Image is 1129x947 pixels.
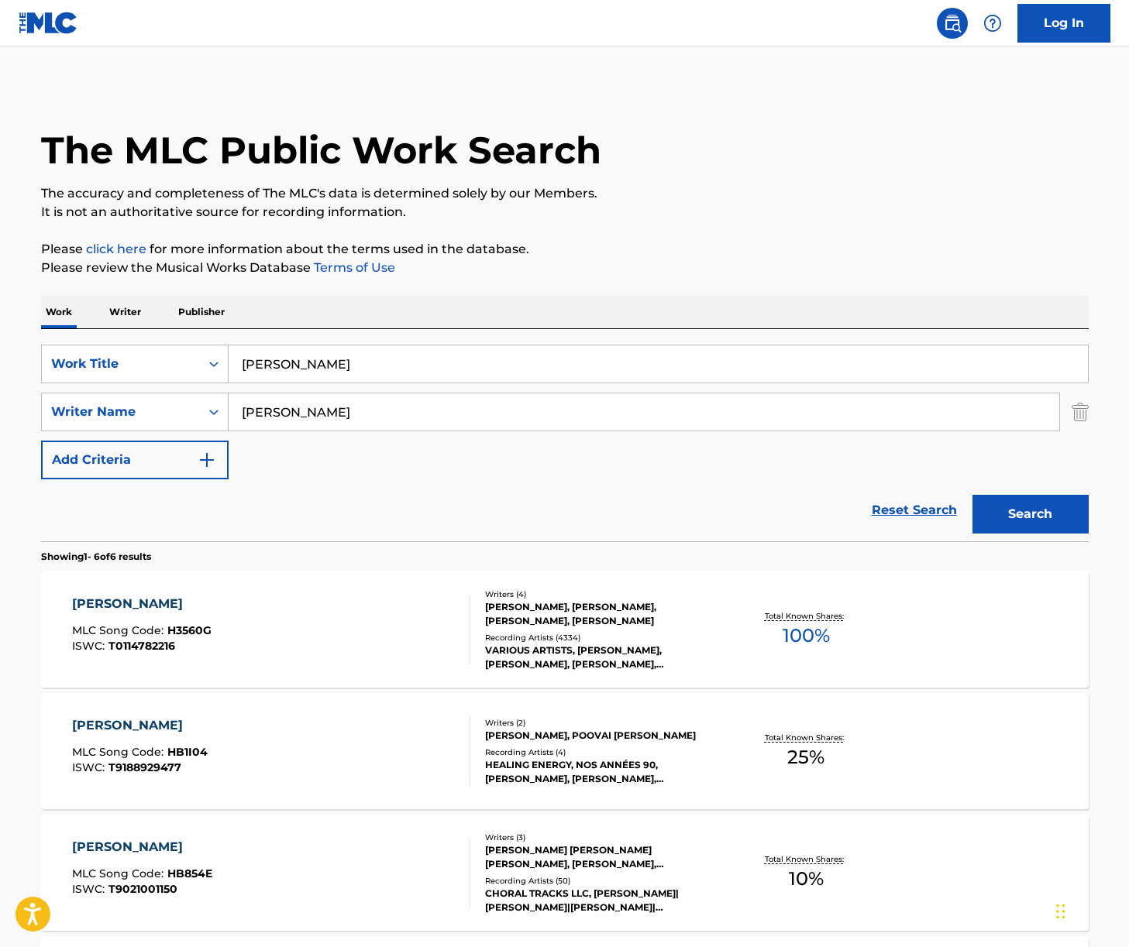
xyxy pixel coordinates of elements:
form: Search Form [41,345,1089,541]
span: T0114782216 [108,639,175,653]
p: Total Known Shares: [765,853,848,865]
span: MLC Song Code : [72,623,167,637]
p: Total Known Shares: [765,732,848,743]
span: 10 % [789,865,824,893]
div: [PERSON_NAME] [72,595,212,613]
a: Reset Search [864,493,965,527]
div: Writers ( 4 ) [485,588,719,600]
div: Work Title [51,355,191,373]
p: Total Known Shares: [765,610,848,622]
p: Showing 1 - 6 of 6 results [41,550,151,564]
div: Recording Artists ( 50 ) [485,875,719,887]
div: HEALING ENERGY, NOS ANNÉES 90, [PERSON_NAME], [PERSON_NAME], [PERSON_NAME] [485,758,719,786]
span: HB854E [167,866,212,880]
div: CHORAL TRACKS LLC, [PERSON_NAME]|[PERSON_NAME]|[PERSON_NAME]|[PERSON_NAME], PIANO COVERS, DISNEY ... [485,887,719,914]
p: Publisher [174,296,229,328]
img: MLC Logo [19,12,78,34]
a: Log In [1017,4,1110,43]
a: [PERSON_NAME]MLC Song Code:HB854EISWC:T9021001150Writers (3)[PERSON_NAME] [PERSON_NAME] [PERSON_N... [41,815,1089,931]
div: [PERSON_NAME], [PERSON_NAME], [PERSON_NAME], [PERSON_NAME] [485,600,719,628]
div: Help [977,8,1008,39]
a: Public Search [937,8,968,39]
span: MLC Song Code : [72,745,167,759]
p: The accuracy and completeness of The MLC's data is determined solely by our Members. [41,184,1089,203]
span: MLC Song Code : [72,866,167,880]
div: VARIOUS ARTISTS, [PERSON_NAME], [PERSON_NAME], [PERSON_NAME], [PERSON_NAME], [PERSON_NAME], [PERS... [485,643,719,671]
p: It is not an authoritative source for recording information. [41,203,1089,221]
div: Drag [1056,888,1065,935]
div: [PERSON_NAME] [72,716,208,735]
span: ISWC : [72,882,108,896]
p: Work [41,296,77,328]
p: Writer [105,296,146,328]
div: Writers ( 3 ) [485,832,719,843]
a: [PERSON_NAME]MLC Song Code:H3560GISWC:T0114782216Writers (4)[PERSON_NAME], [PERSON_NAME], [PERSON... [41,571,1089,688]
img: 9d2ae6d4665cec9f34b9.svg [198,451,216,469]
span: T9188929477 [108,760,181,774]
span: HB1I04 [167,745,208,759]
div: Recording Artists ( 4334 ) [485,632,719,643]
span: 25 % [787,743,824,771]
button: Add Criteria [41,441,229,479]
img: search [943,14,962,33]
p: Please review the Musical Works Database [41,259,1089,277]
img: Delete Criterion [1072,393,1089,431]
a: click here [86,242,146,256]
div: [PERSON_NAME], POOVAI [PERSON_NAME] [485,729,719,743]
div: [PERSON_NAME] [72,838,212,856]
div: Writers ( 2 ) [485,717,719,729]
span: ISWC : [72,760,108,774]
div: Recording Artists ( 4 ) [485,746,719,758]
a: [PERSON_NAME]MLC Song Code:HB1I04ISWC:T9188929477Writers (2)[PERSON_NAME], POOVAI [PERSON_NAME]Re... [41,693,1089,809]
iframe: Chat Widget [1052,873,1129,947]
div: Writer Name [51,403,191,421]
span: T9021001150 [108,882,177,896]
h1: The MLC Public Work Search [41,127,601,173]
span: H3560G [167,623,212,637]
div: [PERSON_NAME] [PERSON_NAME] [PERSON_NAME], [PERSON_NAME], [PERSON_NAME] [485,843,719,871]
span: ISWC : [72,639,108,653]
a: Terms of Use [311,260,395,275]
span: 100 % [783,622,830,650]
img: help [983,14,1002,33]
p: Please for more information about the terms used in the database. [41,240,1089,259]
button: Search [972,495,1089,534]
